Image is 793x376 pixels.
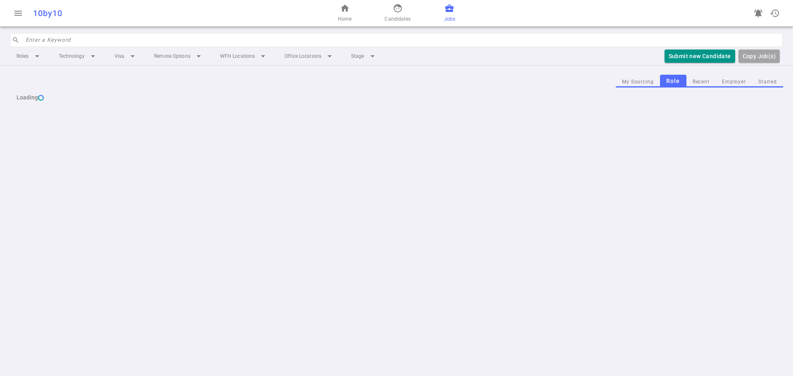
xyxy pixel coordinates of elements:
span: Candidates [385,15,411,23]
li: Technology [52,49,104,64]
a: Candidates [385,3,411,23]
span: face [393,3,403,13]
span: menu [13,8,23,18]
span: Home [338,15,351,23]
li: Roles [10,49,49,64]
span: history [770,8,780,18]
div: Loading [10,87,783,107]
li: Stage [344,49,384,64]
button: Role [660,75,686,87]
span: business_center [444,3,454,13]
a: Home [338,3,351,23]
li: Remote Options [147,49,210,64]
button: Recent [686,76,716,87]
span: Jobs [444,15,455,23]
li: WFH Locations [214,49,275,64]
a: Go to see announcements [750,5,767,21]
li: Visa [108,49,144,64]
button: Submit new Candidate [665,50,735,63]
span: home [340,3,350,13]
button: Open history [767,5,783,21]
span: search [12,36,19,44]
button: My Sourcing [616,76,660,87]
button: Employer [716,76,752,87]
a: Jobs [444,3,455,23]
img: loading... [38,95,44,101]
div: 10by10 [33,8,261,18]
button: Starred [752,76,783,87]
li: Office Locations [278,49,341,64]
button: Open menu [10,5,26,21]
span: notifications_active [753,8,763,18]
